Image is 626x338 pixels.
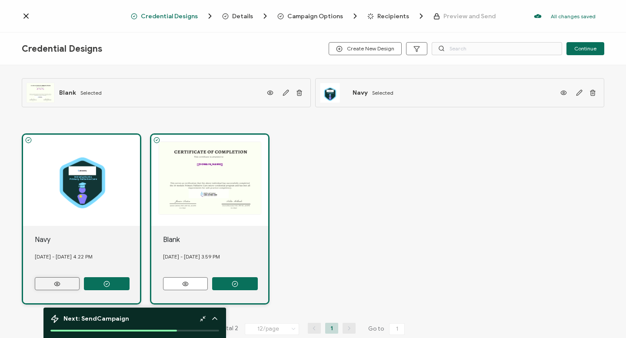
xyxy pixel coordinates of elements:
span: Blank [59,89,76,96]
iframe: Chat Widget [583,296,626,338]
span: Details [222,12,270,20]
span: Navy [353,89,368,96]
input: Search [432,42,562,55]
span: Credential Designs [131,12,214,20]
span: Credential Designs [141,13,198,20]
span: Recipients [367,12,426,20]
b: Campaign [97,315,129,322]
span: Preview and Send [433,13,496,20]
span: Go to [368,323,406,335]
span: Continue [574,46,596,51]
span: Recipients [377,13,409,20]
span: Preview and Send [443,13,496,20]
span: Next: Send [63,315,129,322]
p: All changes saved [551,13,596,20]
span: Create New Design [336,46,394,52]
button: Create New Design [329,42,402,55]
span: Selected [80,89,102,96]
button: Continue [566,42,604,55]
span: Selected [372,89,393,96]
div: [DATE] - [DATE] 4.22 PM [35,245,140,268]
span: Campaign Options [287,13,343,20]
span: Total 2 [220,323,238,335]
span: Details [232,13,253,20]
div: [DATE] - [DATE] 3.59 PM [163,245,268,268]
div: Navy [35,235,140,245]
span: Campaign Options [277,12,360,20]
div: Blank [163,235,268,245]
input: Select [245,323,299,335]
li: 1 [325,323,338,334]
span: Credential Designs [22,43,102,54]
div: Breadcrumb [131,12,496,20]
